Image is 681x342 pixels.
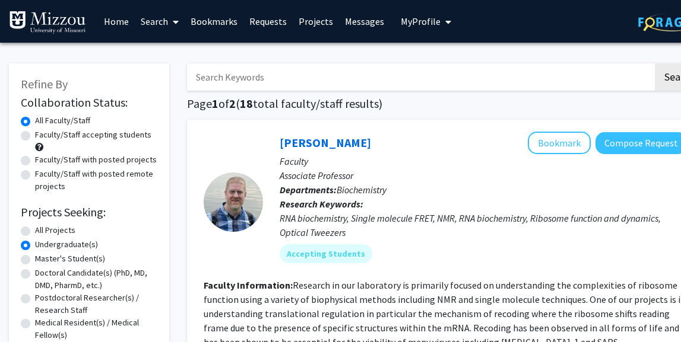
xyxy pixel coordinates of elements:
label: Master's Student(s) [35,252,105,265]
label: Doctoral Candidate(s) (PhD, MD, DMD, PharmD, etc.) [35,267,157,292]
button: Add Peter Cornish to Bookmarks [528,132,591,154]
a: Bookmarks [185,1,243,42]
label: Faculty/Staff accepting students [35,129,151,141]
b: Departments: [280,184,337,196]
img: University of Missouri Logo [9,11,86,34]
span: 18 [240,96,253,111]
label: All Projects [35,224,75,236]
a: Requests [243,1,293,42]
span: Refine By [21,76,68,91]
span: 2 [229,96,236,111]
label: Faculty/Staff with posted remote projects [35,168,157,193]
label: Medical Resident(s) / Medical Fellow(s) [35,317,157,341]
label: Undergraduate(s) [35,238,98,251]
label: All Faculty/Staff [35,114,90,127]
label: Postdoctoral Researcher(s) / Research Staff [35,292,157,317]
a: Home [98,1,135,42]
h2: Projects Seeking: [21,205,157,219]
b: Research Keywords: [280,198,363,210]
input: Search Keywords [187,63,653,91]
a: Projects [293,1,339,42]
a: [PERSON_NAME] [280,135,371,150]
a: Messages [339,1,390,42]
span: Biochemistry [337,184,387,196]
label: Faculty/Staff with posted projects [35,154,157,166]
mat-chip: Accepting Students [280,244,372,263]
iframe: Chat [9,289,50,333]
a: Search [135,1,185,42]
b: Faculty Information: [204,279,293,291]
span: My Profile [401,15,441,27]
span: 1 [212,96,218,111]
h2: Collaboration Status: [21,95,157,110]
